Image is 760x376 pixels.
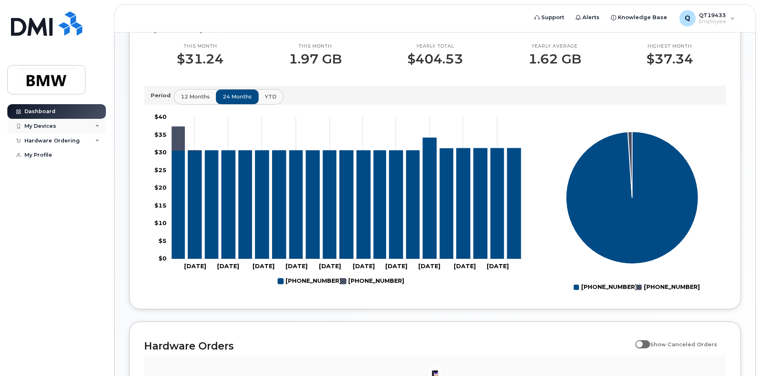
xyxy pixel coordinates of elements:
[154,113,167,120] tspan: $40
[605,9,673,26] a: Knowledge Base
[172,127,202,151] g: 864-509-8445
[570,9,605,26] a: Alerts
[566,131,700,294] g: Chart
[154,149,167,156] tspan: $30
[418,262,440,270] tspan: [DATE]
[528,52,581,66] p: 1.62 GB
[529,9,570,26] a: Support
[177,43,224,50] p: This month
[286,262,308,270] tspan: [DATE]
[407,52,463,66] p: $404.53
[154,113,523,288] g: Chart
[181,93,210,101] span: 12 months
[144,340,631,352] h2: Hardware Orders
[528,43,581,50] p: Yearly average
[635,337,642,343] input: Show Canceled Orders
[177,52,224,66] p: $31.24
[319,262,341,270] tspan: [DATE]
[725,341,754,370] iframe: Messenger Launcher
[685,13,690,23] span: Q
[154,201,167,209] tspan: $15
[674,10,740,26] div: QT19433
[253,262,275,270] tspan: [DATE]
[454,262,476,270] tspan: [DATE]
[265,93,277,101] span: YTD
[618,13,667,22] span: Knowledge Base
[289,43,342,50] p: This month
[278,274,404,288] g: Legend
[158,237,167,244] tspan: $5
[158,255,167,262] tspan: $0
[385,262,407,270] tspan: [DATE]
[184,262,206,270] tspan: [DATE]
[154,131,167,138] tspan: $35
[699,12,726,18] span: QT19433
[278,274,341,288] g: 864-386-2584
[566,131,698,264] g: Series
[487,262,509,270] tspan: [DATE]
[151,92,174,99] p: Period
[353,262,375,270] tspan: [DATE]
[650,341,717,348] span: Show Canceled Orders
[154,166,167,173] tspan: $25
[541,13,564,22] span: Support
[582,13,600,22] span: Alerts
[217,262,239,270] tspan: [DATE]
[646,52,693,66] p: $37.34
[154,219,167,227] tspan: $10
[699,18,726,25] span: Employee
[289,52,342,66] p: 1.97 GB
[646,43,693,50] p: Highest month
[340,274,404,288] g: 864-509-8445
[172,138,521,258] g: 864-386-2584
[573,280,700,294] g: Legend
[154,184,167,191] tspan: $20
[407,43,463,50] p: Yearly total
